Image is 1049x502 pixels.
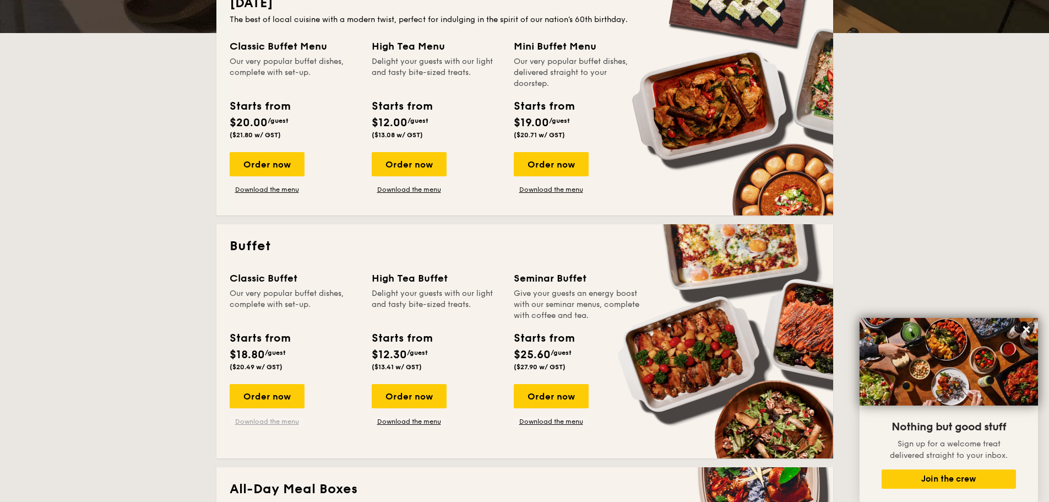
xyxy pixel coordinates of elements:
span: $18.80 [230,348,265,361]
div: Starts from [230,330,290,347]
span: $19.00 [514,116,549,129]
button: Join the crew [882,469,1016,489]
a: Download the menu [230,185,305,194]
div: Starts from [230,98,290,115]
div: Order now [230,152,305,176]
a: Download the menu [372,417,447,426]
a: Download the menu [514,185,589,194]
a: Download the menu [372,185,447,194]
div: Seminar Buffet [514,271,643,286]
span: $25.60 [514,348,551,361]
span: Sign up for a welcome treat delivered straight to your inbox. [890,439,1008,460]
span: ($20.49 w/ GST) [230,363,282,371]
span: ($20.71 w/ GST) [514,131,565,139]
div: Order now [230,384,305,408]
div: High Tea Buffet [372,271,501,286]
h2: All-Day Meal Boxes [230,481,820,498]
div: Classic Buffet [230,271,358,286]
div: Classic Buffet Menu [230,39,358,54]
a: Download the menu [230,417,305,426]
div: The best of local cuisine with a modern twist, perfect for indulging in the spirit of our nation’... [230,14,820,25]
div: Delight your guests with our light and tasty bite-sized treats. [372,288,501,321]
span: /guest [268,117,289,125]
div: Our very popular buffet dishes, complete with set-up. [230,56,358,89]
span: /guest [551,349,572,357]
div: High Tea Menu [372,39,501,54]
div: Our very popular buffet dishes, delivered straight to your doorstep. [514,56,643,89]
span: /guest [549,117,570,125]
div: Our very popular buffet dishes, complete with set-up. [230,288,358,321]
div: Delight your guests with our light and tasty bite-sized treats. [372,56,501,89]
div: Order now [372,152,447,176]
span: $12.00 [372,116,407,129]
div: Starts from [514,330,574,347]
span: ($13.08 w/ GST) [372,131,423,139]
div: Order now [372,384,447,408]
span: $20.00 [230,116,268,129]
span: /guest [407,117,428,125]
h2: Buffet [230,237,820,255]
div: Starts from [372,330,432,347]
div: Mini Buffet Menu [514,39,643,54]
span: ($13.41 w/ GST) [372,363,422,371]
div: Give your guests an energy boost with our seminar menus, complete with coffee and tea. [514,288,643,321]
span: /guest [265,349,286,357]
span: ($27.90 w/ GST) [514,363,566,371]
a: Download the menu [514,417,589,426]
div: Order now [514,152,589,176]
div: Starts from [514,98,574,115]
button: Close [1018,321,1035,338]
span: Nothing but good stuff [892,420,1006,434]
span: $12.30 [372,348,407,361]
span: /guest [407,349,428,357]
span: ($21.80 w/ GST) [230,131,281,139]
div: Starts from [372,98,432,115]
div: Order now [514,384,589,408]
img: DSC07876-Edit02-Large.jpeg [860,318,1038,406]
